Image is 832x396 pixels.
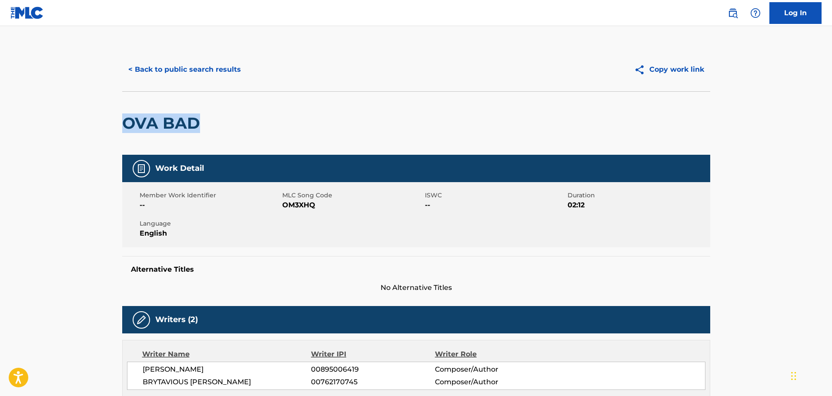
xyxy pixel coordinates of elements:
h5: Writers (2) [155,315,198,325]
span: No Alternative Titles [122,283,710,293]
span: 00762170745 [311,377,434,387]
span: ISWC [425,191,565,200]
span: [PERSON_NAME] [143,364,311,375]
span: OM3XHQ [282,200,423,210]
img: search [728,8,738,18]
a: Public Search [724,4,742,22]
a: Log In [769,2,822,24]
button: < Back to public search results [122,59,247,80]
span: 02:12 [568,200,708,210]
img: Copy work link [634,64,649,75]
span: -- [140,200,280,210]
div: Help [747,4,764,22]
span: Language [140,219,280,228]
span: MLC Song Code [282,191,423,200]
img: Writers [136,315,147,325]
span: Member Work Identifier [140,191,280,200]
span: Composer/Author [435,377,548,387]
span: Composer/Author [435,364,548,375]
span: BRYTAVIOUS [PERSON_NAME] [143,377,311,387]
span: 00895006419 [311,364,434,375]
span: Duration [568,191,708,200]
h5: Alternative Titles [131,265,702,274]
div: Drag [791,363,796,389]
img: help [750,8,761,18]
div: Writer Role [435,349,548,359]
h5: Work Detail [155,163,204,173]
h2: OVA BAD [122,113,204,133]
span: English [140,228,280,239]
span: -- [425,200,565,210]
div: Writer Name [142,349,311,359]
button: Copy work link [628,59,710,80]
img: MLC Logo [10,7,44,19]
div: Writer IPI [311,349,435,359]
img: Work Detail [136,163,147,174]
iframe: Chat Widget [789,354,832,396]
